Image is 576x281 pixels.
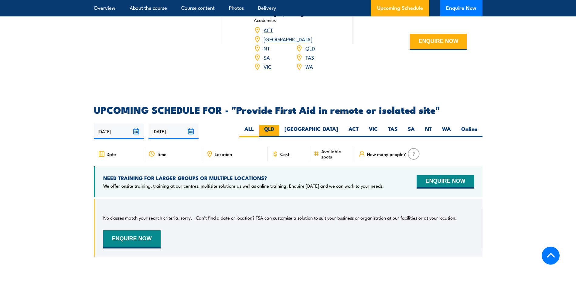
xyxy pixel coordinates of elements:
[321,149,350,159] span: Available spots
[343,125,364,137] label: ACT
[264,44,270,52] a: NT
[259,125,279,137] label: QLD
[437,125,456,137] label: WA
[367,151,406,157] span: How many people?
[103,230,161,248] button: ENQUIRE NOW
[305,44,315,52] a: QLD
[403,125,420,137] label: SA
[215,151,232,157] span: Location
[264,63,271,70] a: VIC
[305,63,313,70] a: WA
[196,215,457,221] p: Can’t find a date or location? FSA can customise a solution to suit your business or organisation...
[264,54,270,61] a: SA
[148,123,199,139] input: To date
[417,175,474,189] button: ENQUIRE NOW
[103,175,384,181] h4: NEED TRAINING FOR LARGER GROUPS OR MULTIPLE LOCATIONS?
[383,125,403,137] label: TAS
[107,151,116,157] span: Date
[94,123,144,139] input: From date
[456,125,482,137] label: Online
[103,215,192,221] p: No classes match your search criteria, sorry.
[280,151,289,157] span: Cost
[305,54,314,61] a: TAS
[103,183,384,189] p: We offer onsite training, training at our centres, multisite solutions as well as online training...
[94,105,482,114] h2: UPCOMING SCHEDULE FOR - "Provide First Aid in remote or isolated site"
[364,125,383,137] label: VIC
[420,125,437,137] label: NT
[279,125,343,137] label: [GEOGRAPHIC_DATA]
[264,35,312,43] a: [GEOGRAPHIC_DATA]
[410,34,467,50] button: ENQUIRE NOW
[239,125,259,137] label: ALL
[264,26,273,33] a: ACT
[157,151,166,157] span: Time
